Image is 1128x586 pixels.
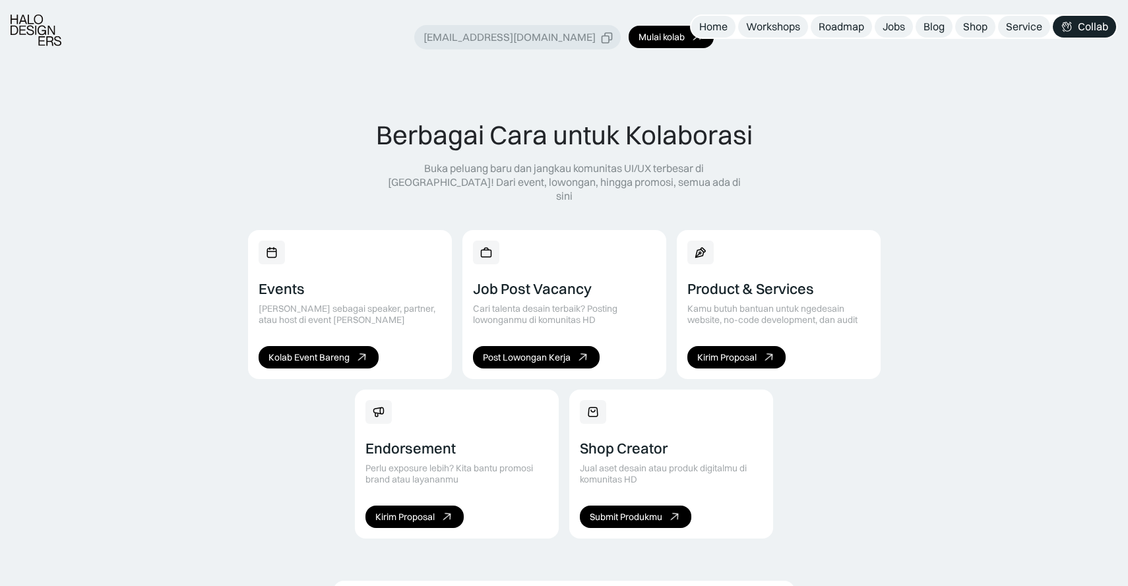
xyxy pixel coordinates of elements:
[375,512,435,523] div: Kirim Proposal
[259,303,441,326] div: [PERSON_NAME] sebagai speaker, partner, atau host di event [PERSON_NAME]
[259,346,379,368] a: Kolab Event Bareng
[738,16,808,38] a: Workshops
[590,512,662,523] div: Submit Produkmu
[580,440,668,457] div: Shop Creator
[875,16,913,38] a: Jobs
[473,303,656,326] div: Cari talenta desain terbaik? Posting lowonganmu di komunitas HD
[259,280,305,297] div: Events
[423,30,596,44] div: [EMAIL_ADDRESS][DOMAIN_NAME]
[819,20,864,34] div: Roadmap
[687,280,814,297] div: Product & Services
[580,463,763,485] div: Jual aset desain atau produk digitalmu di komunitas HD
[1053,16,1116,38] a: Collab
[629,26,714,48] a: Mulai kolab
[687,303,870,326] div: Kamu butuh bantuan untuk ngedesain website, no-code development, dan audit
[998,16,1050,38] a: Service
[376,119,753,151] div: Berbagai Cara untuk Kolaborasi
[1078,20,1108,34] div: Collab
[963,20,987,34] div: Shop
[687,346,786,368] a: Kirim Proposal
[473,280,592,297] div: Job Post Vacancy
[883,20,905,34] div: Jobs
[580,506,691,528] a: Submit Produkmu
[955,16,995,38] a: Shop
[811,16,872,38] a: Roadmap
[386,161,742,202] div: Buka peluang baru dan jangkau komunitas UI/UX terbesar di [GEOGRAPHIC_DATA]! Dari event, lowongan...
[365,463,548,485] div: Perlu exposure lebih? Kita bantu promosi brand atau layananmu
[639,32,685,43] div: Mulai kolab
[699,20,728,34] div: Home
[483,352,571,363] div: Post Lowongan Kerja
[916,16,953,38] a: Blog
[365,506,464,528] a: Kirim Proposal
[746,20,800,34] div: Workshops
[268,352,350,363] div: Kolab Event Bareng
[697,352,757,363] div: Kirim Proposal
[691,16,736,38] a: Home
[924,20,945,34] div: Blog
[365,440,456,457] div: Endorsement
[1006,20,1042,34] div: Service
[473,346,600,368] a: Post Lowongan Kerja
